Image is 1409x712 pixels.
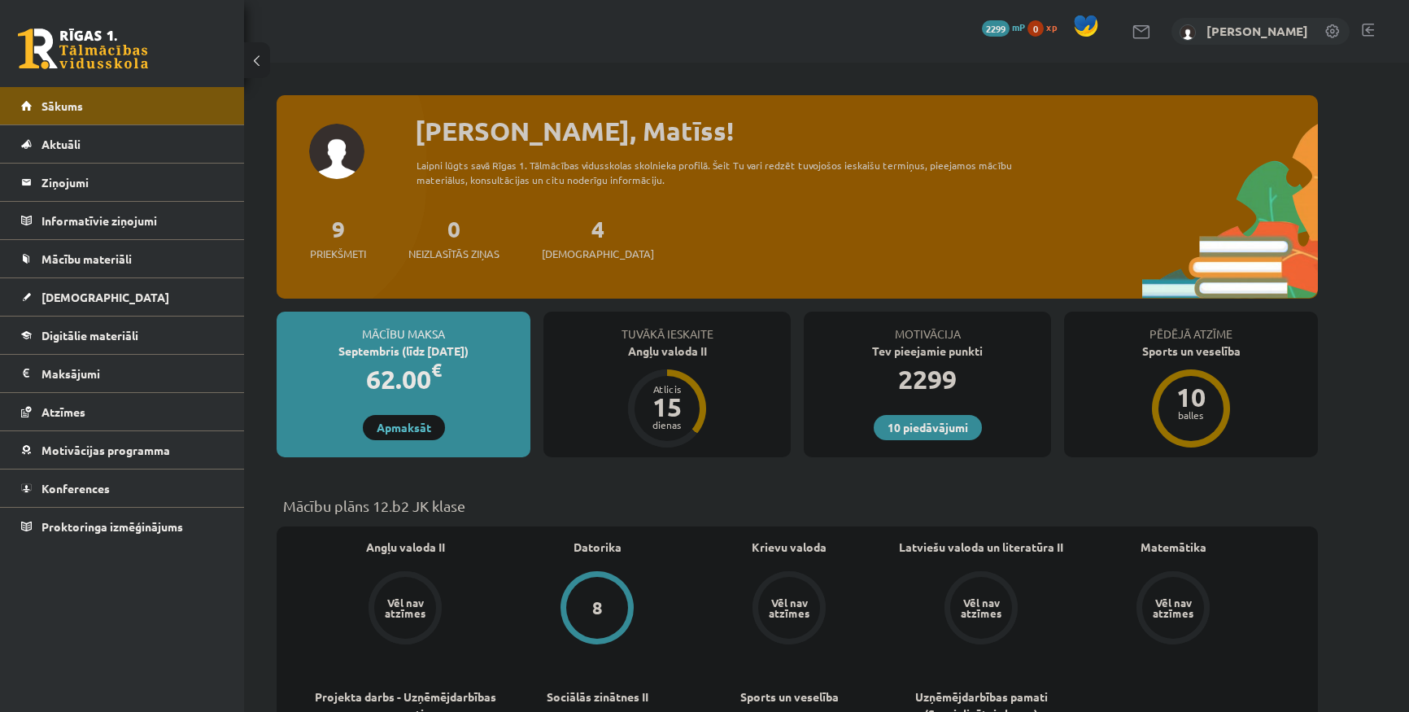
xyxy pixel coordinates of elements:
a: 0 xp [1027,20,1065,33]
span: xp [1046,20,1057,33]
a: [DEMOGRAPHIC_DATA] [21,278,224,316]
a: 0Neizlasītās ziņas [408,214,499,262]
legend: Informatīvie ziņojumi [41,202,224,239]
div: Vēl nav atzīmes [382,597,428,618]
span: [DEMOGRAPHIC_DATA] [41,290,169,304]
a: [PERSON_NAME] [1206,23,1308,39]
a: Informatīvie ziņojumi [21,202,224,239]
a: 9Priekšmeti [310,214,366,262]
a: Vēl nav atzīmes [693,571,885,648]
a: Proktoringa izmēģinājums [21,508,224,545]
a: Motivācijas programma [21,431,224,469]
span: Mācību materiāli [41,251,132,266]
a: Rīgas 1. Tālmācības vidusskola [18,28,148,69]
div: Mācību maksa [277,312,530,343]
span: Proktoringa izmēģinājums [41,519,183,534]
a: Krievu valoda [752,539,827,556]
div: Septembris (līdz [DATE]) [277,343,530,360]
a: Vēl nav atzīmes [309,571,501,648]
p: Mācību plāns 12.b2 JK klase [283,495,1311,517]
a: Konferences [21,470,224,507]
a: Sākums [21,87,224,124]
div: Vēl nav atzīmes [766,597,812,618]
span: 0 [1027,20,1044,37]
a: 4[DEMOGRAPHIC_DATA] [542,214,654,262]
span: Konferences [41,481,110,496]
div: 2299 [804,360,1051,399]
img: Matīss Liepiņš [1180,24,1196,41]
span: Digitālie materiāli [41,328,138,343]
div: 62.00 [277,360,530,399]
a: 10 piedāvājumi [874,415,982,440]
div: Pēdējā atzīme [1064,312,1318,343]
span: Aktuāli [41,137,81,151]
span: [DEMOGRAPHIC_DATA] [542,246,654,262]
div: 15 [643,394,691,420]
span: Sākums [41,98,83,113]
a: 8 [501,571,693,648]
div: balles [1167,410,1215,420]
div: Vēl nav atzīmes [1150,597,1196,618]
a: Sociālās zinātnes II [547,688,648,705]
div: Tuvākā ieskaite [543,312,791,343]
a: Atzīmes [21,393,224,430]
div: 8 [592,599,603,617]
span: mP [1012,20,1025,33]
div: Motivācija [804,312,1051,343]
div: dienas [643,420,691,430]
a: Sports un veselība [740,688,839,705]
a: Vēl nav atzīmes [885,571,1077,648]
div: Sports un veselība [1064,343,1318,360]
a: Datorika [574,539,622,556]
div: Atlicis [643,384,691,394]
a: 2299 mP [982,20,1025,33]
a: Apmaksāt [363,415,445,440]
div: Vēl nav atzīmes [958,597,1004,618]
span: € [431,358,442,382]
legend: Ziņojumi [41,164,224,201]
div: Angļu valoda II [543,343,791,360]
a: Aktuāli [21,125,224,163]
legend: Maksājumi [41,355,224,392]
a: Maksājumi [21,355,224,392]
a: Ziņojumi [21,164,224,201]
a: Vēl nav atzīmes [1077,571,1269,648]
a: Angļu valoda II [366,539,445,556]
div: 10 [1167,384,1215,410]
a: Matemātika [1141,539,1206,556]
a: Mācību materiāli [21,240,224,277]
a: Angļu valoda II Atlicis 15 dienas [543,343,791,450]
span: Neizlasītās ziņas [408,246,499,262]
span: Motivācijas programma [41,443,170,457]
span: 2299 [982,20,1010,37]
div: Laipni lūgts savā Rīgas 1. Tālmācības vidusskolas skolnieka profilā. Šeit Tu vari redzēt tuvojošo... [417,158,1041,187]
a: Latviešu valoda un literatūra II [899,539,1063,556]
span: Priekšmeti [310,246,366,262]
div: Tev pieejamie punkti [804,343,1051,360]
div: [PERSON_NAME], Matīss! [415,111,1318,151]
a: Sports un veselība 10 balles [1064,343,1318,450]
a: Digitālie materiāli [21,317,224,354]
span: Atzīmes [41,404,85,419]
